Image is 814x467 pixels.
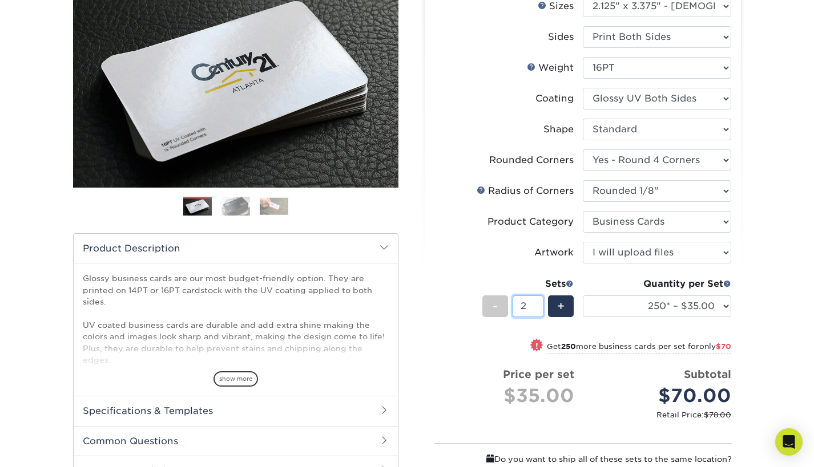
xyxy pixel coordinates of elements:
div: Sides [548,30,574,44]
strong: 250 [561,342,576,351]
span: - [493,298,498,315]
strong: Subtotal [684,368,731,380]
div: Rounded Corners [489,153,574,167]
img: Business Cards 01 [183,193,212,221]
div: Open Intercom Messenger [775,428,803,456]
div: Radius of Corners [477,184,574,198]
div: Artwork [534,246,574,259]
span: + [557,298,565,315]
span: only [699,342,731,351]
p: Glossy business cards are our most budget-friendly option. They are printed on 14PT or 16PT cards... [83,273,389,424]
strong: Price per set [503,368,574,380]
span: show more [213,371,258,387]
div: Product Category [487,215,574,229]
div: Coating [535,92,574,105]
img: Business Cards 03 [260,197,288,215]
div: Quantity per Set [583,277,731,291]
div: $35.00 [443,382,574,409]
div: Do you want to ship all of these sets to the same location? [434,453,732,465]
span: ! [535,340,538,352]
small: Retail Price: [443,409,731,420]
div: Shape [543,123,574,136]
div: Weight [527,61,574,75]
div: Sets [482,277,574,291]
img: Business Cards 02 [221,196,250,216]
h2: Common Questions [74,426,398,456]
h2: Product Description [74,234,398,263]
h2: Specifications & Templates [74,396,398,425]
div: $70.00 [591,382,731,409]
span: $78.00 [704,411,731,419]
small: Get more business cards per set for [547,342,731,354]
span: $70 [716,342,731,351]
